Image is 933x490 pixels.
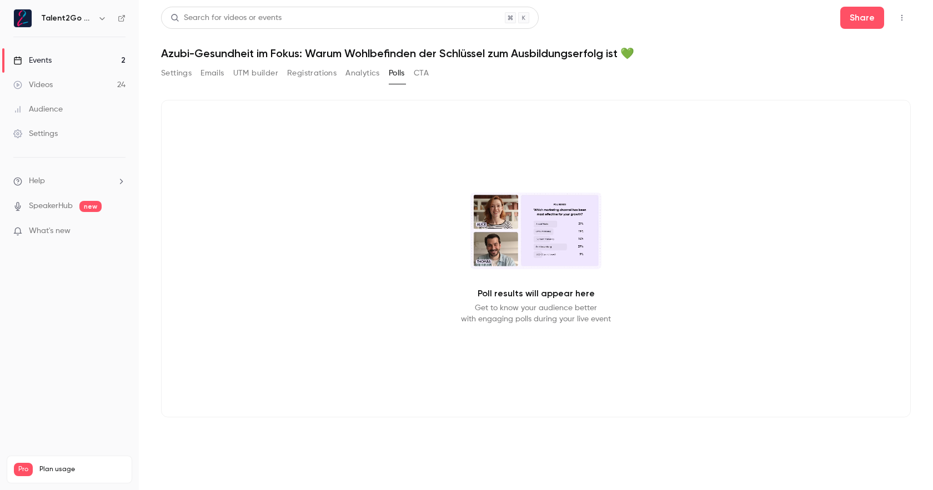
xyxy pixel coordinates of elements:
[112,226,126,236] iframe: Noticeable Trigger
[161,64,192,82] button: Settings
[14,463,33,476] span: Pro
[79,201,102,212] span: new
[345,64,380,82] button: Analytics
[13,175,126,187] li: help-dropdown-opener
[478,287,595,300] p: Poll results will appear here
[389,64,405,82] button: Polls
[233,64,278,82] button: UTM builder
[13,55,52,66] div: Events
[161,47,911,60] h1: Azubi-Gesundheit im Fokus: Warum Wohlbefinden der Schlüssel zum Ausbildungserfolg ist 💚
[29,225,71,237] span: What's new
[13,79,53,90] div: Videos
[461,302,611,325] p: Get to know your audience better with engaging polls during your live event
[29,200,73,212] a: SpeakerHub
[39,465,125,474] span: Plan usage
[14,9,32,27] img: Talent2Go GmbH
[170,12,282,24] div: Search for videos or events
[414,64,429,82] button: CTA
[287,64,337,82] button: Registrations
[840,7,884,29] button: Share
[13,128,58,139] div: Settings
[13,104,63,115] div: Audience
[41,13,93,24] h6: Talent2Go GmbH
[29,175,45,187] span: Help
[200,64,224,82] button: Emails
